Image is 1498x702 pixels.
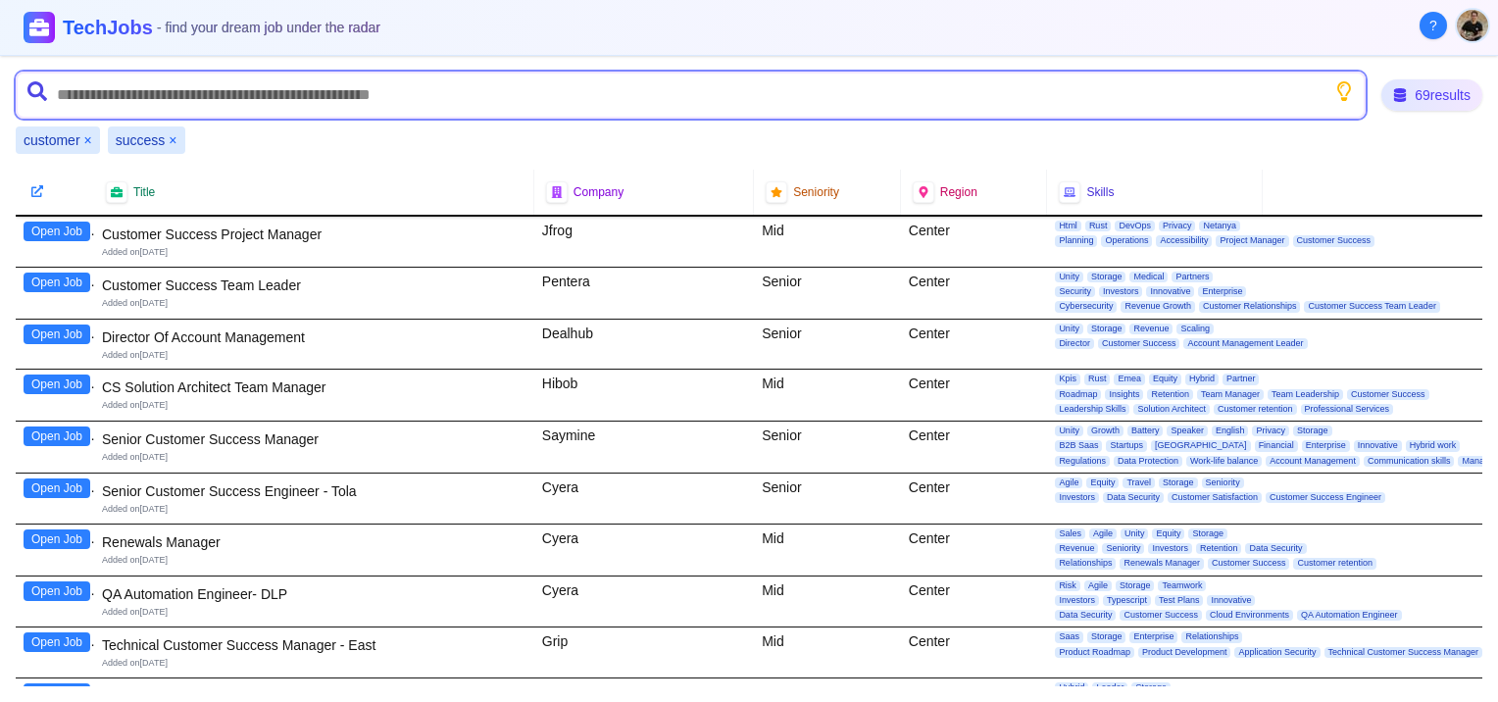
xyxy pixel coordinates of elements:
span: Rust [1085,221,1112,231]
span: Agile [1089,528,1117,539]
h1: TechJobs [63,14,380,41]
div: Senior [754,320,901,370]
span: Speaker [1167,426,1208,436]
span: Professional Services [1301,404,1394,415]
span: Saas [1055,631,1083,642]
button: Open Job [24,478,90,498]
span: Regulations [1055,456,1110,467]
div: Added on [DATE] [102,657,526,670]
div: Added on [DATE] [102,399,526,412]
span: Sales [1055,528,1085,539]
div: Jfrog [534,217,754,267]
button: Open Job [24,375,90,394]
span: Data Protection [1114,456,1182,467]
div: Saymine [534,422,754,473]
span: Battery [1127,426,1164,436]
button: Open Job [24,632,90,652]
div: Senior [754,474,901,524]
span: Product Roadmap [1055,647,1134,658]
span: Investors [1148,543,1192,554]
span: Financial [1255,440,1298,451]
span: Customer Satisfaction [1168,492,1262,503]
span: Customer Success Team Leader [1304,301,1439,312]
span: Customer Relationships [1199,301,1301,312]
span: Risk [1055,580,1080,591]
div: Added on [DATE] [102,503,526,516]
span: Hybrid [1185,374,1219,384]
span: - find your dream job under the radar [157,20,380,35]
span: Security [1055,286,1095,297]
div: Technical Customer Success Manager - East [102,635,526,655]
span: Equity [1149,374,1181,384]
span: customer [24,130,80,150]
span: Partner [1223,374,1260,384]
span: Storage [1131,682,1171,693]
span: Agile [1084,580,1112,591]
span: Solution Architect [1133,404,1210,415]
span: Insights [1105,389,1143,400]
span: Leadership Skills [1055,404,1129,415]
span: Accessibility [1156,235,1212,246]
span: Typescript [1103,595,1151,606]
div: Added on [DATE] [102,246,526,259]
span: Storage [1159,477,1198,488]
span: Unity [1121,528,1149,539]
span: Innovative [1207,595,1255,606]
span: Teamwork [1158,580,1206,591]
div: Renewals Manager [102,532,526,552]
span: success [116,130,166,150]
span: Storage [1116,580,1155,591]
button: Open Job [24,325,90,344]
div: 69 results [1381,79,1482,111]
div: Customer Success Team Leader [102,276,526,295]
span: Rust [1084,374,1111,384]
div: Hibob [534,370,754,421]
span: QA Automation Engineer [1297,610,1402,621]
span: B2B Saas [1055,440,1102,451]
div: Director Of Account Management [102,327,526,347]
span: Kpis [1055,374,1080,384]
button: Open Job [24,273,90,292]
span: Enterprise [1129,631,1177,642]
span: Technical Customer Success Manager [1324,647,1483,658]
span: Data Security [1245,543,1306,554]
div: Dealhub [534,320,754,370]
span: Test Plans [1155,595,1204,606]
span: Partners [1172,272,1213,282]
span: Cloud Environments [1206,610,1293,621]
span: Agile [1055,477,1082,488]
div: Center [901,370,1048,421]
span: Customer Success [1293,235,1375,246]
button: Remove success filter [169,130,176,150]
span: Seniority [1102,543,1144,554]
span: Team Manager [1197,389,1264,400]
div: Center [901,217,1048,267]
div: Cyera [534,577,754,627]
span: Innovative [1354,440,1402,451]
span: Customer Success Engineer [1266,492,1385,503]
span: Director [1055,338,1094,349]
div: Center [901,268,1048,319]
span: Netanya [1199,221,1240,231]
button: Open Job [24,581,90,601]
span: Planning [1055,235,1097,246]
div: QA Automation Engineer- DLP [102,584,526,604]
button: User menu [1455,8,1490,43]
span: Scaling [1176,324,1214,334]
span: Retention [1147,389,1193,400]
div: Senior [754,422,901,473]
span: Seniority [1202,477,1244,488]
span: Roadmap [1055,389,1101,400]
span: Revenue [1129,324,1173,334]
span: Renewals Manager [1120,558,1204,569]
div: Customer Success Project Manager [102,225,526,244]
div: Added on [DATE] [102,606,526,619]
div: Senior [754,268,901,319]
div: Mid [754,370,901,421]
span: Title [133,184,155,200]
span: Revenue Growth [1121,301,1195,312]
span: Storage [1087,324,1126,334]
span: Investors [1055,595,1099,606]
span: [GEOGRAPHIC_DATA] [1151,440,1251,451]
div: Center [901,474,1048,524]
